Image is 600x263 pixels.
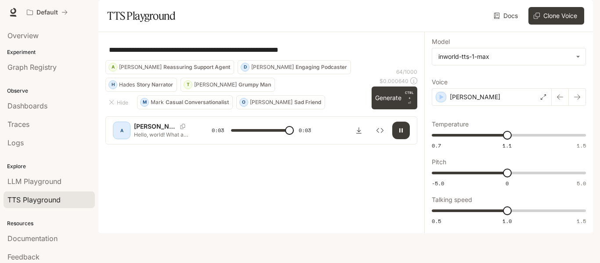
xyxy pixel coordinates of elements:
p: 64 / 1000 [396,68,417,76]
span: 0:03 [212,126,224,135]
span: 1.5 [577,217,586,225]
p: Engaging Podcaster [296,65,347,70]
span: 5.0 [577,180,586,187]
div: H [109,78,117,92]
div: A [109,60,117,74]
p: [PERSON_NAME] [119,65,162,70]
div: inworld-tts-1-max [432,48,586,65]
span: 0:03 [299,126,311,135]
a: Docs [492,7,521,25]
p: Sad Friend [294,100,321,105]
button: Clone Voice [528,7,584,25]
p: [PERSON_NAME] [194,82,237,87]
p: [PERSON_NAME] [251,65,294,70]
p: [PERSON_NAME] [134,122,177,131]
p: Mark [151,100,164,105]
div: A [115,123,129,137]
div: D [241,60,249,74]
p: [PERSON_NAME] [250,100,293,105]
p: Voice [432,79,448,85]
p: $ 0.000640 [380,77,408,85]
button: Inspect [371,122,389,139]
p: Default [36,9,58,16]
h1: TTS Playground [107,7,175,25]
p: Casual Conversationalist [166,100,229,105]
div: O [240,95,248,109]
p: Reassuring Support Agent [163,65,230,70]
p: Talking speed [432,197,472,203]
button: O[PERSON_NAME]Sad Friend [236,95,325,109]
p: Hades [119,82,135,87]
button: MMarkCasual Conversationalist [137,95,233,109]
p: Story Narrator [137,82,173,87]
button: GenerateCTRL +⏎ [372,86,417,109]
span: -5.0 [432,180,444,187]
span: 0.5 [432,217,441,225]
div: M [141,95,148,109]
button: D[PERSON_NAME]Engaging Podcaster [238,60,351,74]
span: 1.0 [502,217,512,225]
button: Hide [105,95,134,109]
span: 0 [506,180,509,187]
p: Temperature [432,121,469,127]
button: T[PERSON_NAME]Grumpy Man [181,78,275,92]
p: ⏎ [405,90,414,106]
p: [PERSON_NAME] [450,93,500,101]
button: All workspaces [23,4,72,21]
span: 1.5 [577,142,586,149]
button: Copy Voice ID [177,124,189,129]
span: 0.7 [432,142,441,149]
p: Grumpy Man [239,82,271,87]
p: Model [432,39,450,45]
p: Hello, world! What a wonderful day to be a text-to-speech model! [134,131,191,138]
span: 1.1 [502,142,512,149]
p: CTRL + [405,90,414,101]
div: inworld-tts-1-max [438,52,571,61]
div: T [184,78,192,92]
button: Download audio [350,122,368,139]
button: HHadesStory Narrator [105,78,177,92]
p: Pitch [432,159,446,165]
button: A[PERSON_NAME]Reassuring Support Agent [105,60,234,74]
